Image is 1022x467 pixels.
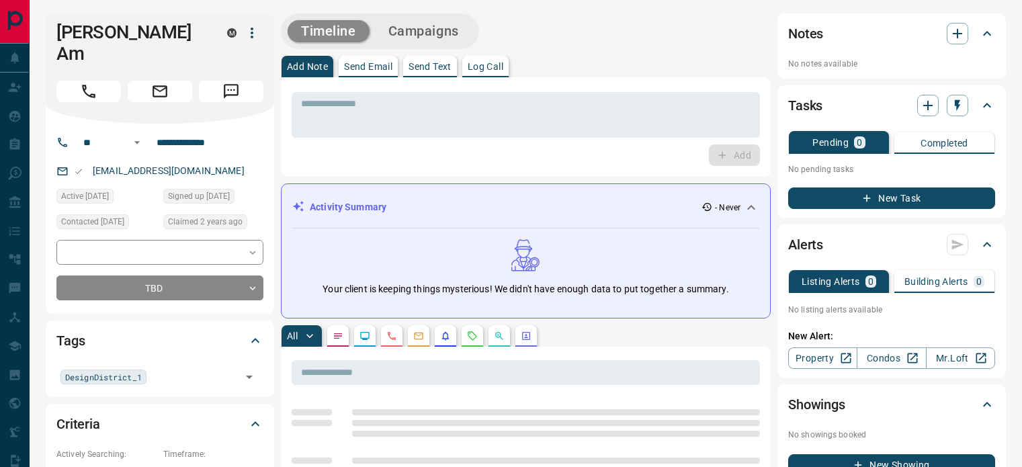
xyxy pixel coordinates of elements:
p: Your client is keeping things mysterious! We didn't have enough data to put together a summary. [323,282,728,296]
p: All [287,331,298,341]
p: No pending tasks [788,159,995,179]
button: Open [240,368,259,386]
div: Wed Jan 11 2023 [163,214,263,233]
a: Condos [857,347,926,369]
svg: Opportunities [494,331,505,341]
p: New Alert: [788,329,995,343]
p: Listing Alerts [802,277,860,286]
svg: Lead Browsing Activity [359,331,370,341]
p: 0 [868,277,874,286]
span: Active [DATE] [61,189,109,203]
h2: Criteria [56,413,100,435]
svg: Requests [467,331,478,341]
p: Building Alerts [904,277,968,286]
h2: Tasks [788,95,822,116]
p: Pending [812,138,849,147]
p: 0 [976,277,982,286]
p: Log Call [468,62,503,71]
div: TBD [56,275,263,300]
div: mrloft.ca [227,28,237,38]
svg: Notes [333,331,343,341]
span: Message [199,81,263,102]
p: Completed [921,138,968,148]
div: Notes [788,17,995,50]
div: Tags [56,325,263,357]
button: New Task [788,187,995,209]
h2: Showings [788,394,845,415]
div: Criteria [56,408,263,440]
h2: Notes [788,23,823,44]
a: [EMAIL_ADDRESS][DOMAIN_NAME] [93,165,245,176]
span: Contacted [DATE] [61,215,124,228]
a: Property [788,347,857,369]
svg: Emails [413,331,424,341]
button: Timeline [288,20,370,42]
button: Open [129,134,145,151]
p: No notes available [788,58,995,70]
h2: Alerts [788,234,823,255]
svg: Listing Alerts [440,331,451,341]
p: No listing alerts available [788,304,995,316]
button: Campaigns [375,20,472,42]
svg: Calls [386,331,397,341]
p: Actively Searching: [56,448,157,460]
svg: Agent Actions [521,331,531,341]
svg: Email Valid [74,167,83,176]
span: Call [56,81,121,102]
p: - Never [715,202,740,214]
span: DesignDistrict_1 [65,370,142,384]
p: 0 [857,138,862,147]
p: Activity Summary [310,200,386,214]
div: Mon Jan 09 2023 [163,189,263,208]
p: Timeframe: [163,448,263,460]
h2: Tags [56,330,85,351]
div: Alerts [788,228,995,261]
span: Claimed 2 years ago [168,215,243,228]
div: Activity Summary- Never [292,195,759,220]
p: Add Note [287,62,328,71]
div: Showings [788,388,995,421]
p: Send Email [344,62,392,71]
div: Mon Jan 09 2023 [56,189,157,208]
h1: [PERSON_NAME] Am [56,22,207,65]
div: Tasks [788,89,995,122]
div: Fri Jan 13 2023 [56,214,157,233]
span: Email [128,81,192,102]
a: Mr.Loft [926,347,995,369]
p: Send Text [409,62,452,71]
span: Signed up [DATE] [168,189,230,203]
p: No showings booked [788,429,995,441]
